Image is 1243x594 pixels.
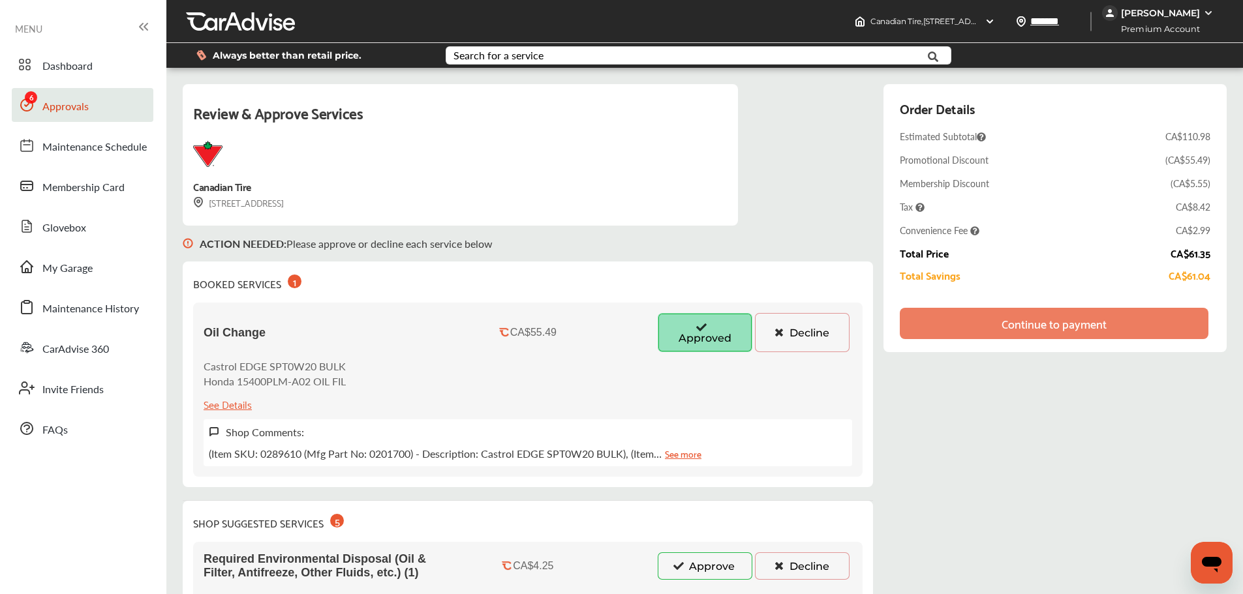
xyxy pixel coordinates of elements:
[200,236,286,251] b: ACTION NEEDED :
[42,381,104,398] span: Invite Friends
[855,16,865,27] img: header-home-logo.8d720a4f.svg
[900,269,960,281] div: Total Savings
[1016,16,1026,27] img: location_vector.a44bc228.svg
[12,371,153,405] a: Invite Friends
[900,200,925,213] span: Tax
[204,359,346,374] p: Castrol EDGE SPT0W20 BULK
[204,552,458,580] span: Required Environmental Disposal (Oil & Filter, Antifreeze, Other Fluids, etc.) (1)
[755,552,850,580] button: Decline
[1002,317,1107,330] div: Continue to payment
[870,16,1122,26] span: Canadian Tire , [STREET_ADDRESS] [GEOGRAPHIC_DATA] , N6H 0A3
[193,511,344,531] div: SHOP SUGGESTED SERVICES
[1165,130,1210,143] div: CA$110.98
[900,130,986,143] span: Estimated Subtotal
[204,326,266,340] span: Oil Change
[193,141,223,167] img: logo-canadian-tire.png
[12,88,153,122] a: Approvals
[226,424,304,439] label: Shop Comments:
[42,260,93,277] span: My Garage
[204,374,346,389] p: Honda 15400PLM-A02 OIL FIL
[200,236,493,251] p: Please approve or decline each service below
[42,139,147,156] span: Maintenance Schedule
[453,50,544,61] div: Search for a service
[1176,224,1210,237] div: CA$2.99
[12,209,153,243] a: Glovebox
[213,51,361,60] span: Always better than retail price.
[900,153,989,166] div: Promotional Discount
[1103,22,1210,36] span: Premium Account
[1191,542,1233,584] iframe: Button to launch messaging window
[42,220,86,237] span: Glovebox
[42,179,125,196] span: Membership Card
[1171,177,1210,190] div: ( CA$5.55 )
[288,275,301,288] div: 1
[985,16,995,27] img: header-down-arrow.9dd2ce7d.svg
[42,301,139,318] span: Maintenance History
[193,197,204,208] img: svg+xml;base64,PHN2ZyB3aWR0aD0iMTYiIGhlaWdodD0iMTciIHZpZXdCb3g9IjAgMCAxNiAxNyIgZmlsbD0ibm9uZSIgeG...
[12,250,153,284] a: My Garage
[42,98,89,115] span: Approvals
[12,411,153,445] a: FAQs
[193,272,301,292] div: BOOKED SERVICES
[513,560,553,572] div: CA$4.25
[193,177,251,195] div: Canadian Tire
[1169,269,1210,281] div: CA$61.04
[42,58,93,75] span: Dashboard
[658,313,752,352] button: Approved
[330,514,344,527] div: 5
[1121,7,1200,19] div: [PERSON_NAME]
[193,195,284,210] div: [STREET_ADDRESS]
[42,422,68,439] span: FAQs
[183,226,193,261] img: svg+xml;base64,PHN2ZyB3aWR0aD0iMTYiIGhlaWdodD0iMTciIHZpZXdCb3g9IjAgMCAxNiAxNyIgZmlsbD0ibm9uZSIgeG...
[658,552,752,580] button: Approve
[12,290,153,324] a: Maintenance History
[12,48,153,82] a: Dashboard
[1171,247,1210,259] div: CA$61.35
[204,395,252,413] div: See Details
[755,313,850,352] button: Decline
[209,426,219,438] img: svg+xml;base64,PHN2ZyB3aWR0aD0iMTYiIGhlaWdodD0iMTciIHZpZXdCb3g9IjAgMCAxNiAxNyIgZmlsbD0ibm9uZSIgeG...
[193,100,728,141] div: Review & Approve Services
[1165,153,1210,166] div: ( CA$55.49 )
[1090,12,1092,31] img: header-divider.bc55588e.svg
[12,128,153,162] a: Maintenance Schedule
[1203,8,1214,18] img: WGsFRI8htEPBVLJbROoPRyZpYNWhNONpIPPETTm6eUC0GeLEiAAAAAElFTkSuQmCC
[196,50,206,61] img: dollor_label_vector.a70140d1.svg
[510,327,557,338] div: CA$55.49
[900,247,949,259] div: Total Price
[665,446,701,461] a: See more
[42,341,109,358] span: CarAdvise 360
[1102,5,1118,21] img: jVpblrzwTbfkPYzPPzSLxeg0AAAAASUVORK5CYII=
[15,23,42,34] span: MENU
[900,224,979,237] span: Convenience Fee
[900,177,989,190] div: Membership Discount
[12,169,153,203] a: Membership Card
[209,446,701,461] p: (Item SKU: 0289610 (Mfg Part No: 0201700) - Description: Castrol EDGE SPT0W20 BULK), (Item…
[12,331,153,364] a: CarAdvise 360
[1176,200,1210,213] div: CA$8.42
[900,97,975,119] div: Order Details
